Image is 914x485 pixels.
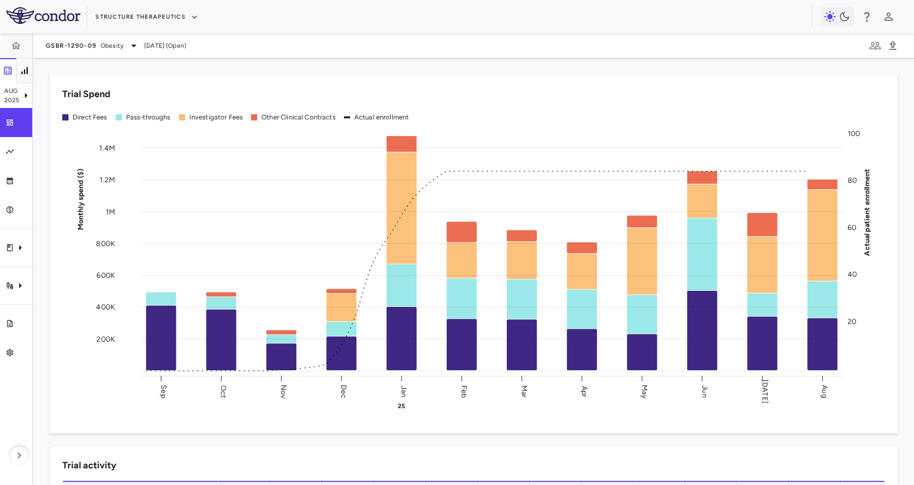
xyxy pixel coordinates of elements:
[95,9,198,25] button: Structure Therapeutics
[848,317,856,326] tspan: 20
[848,223,856,232] tspan: 60
[848,176,857,185] tspan: 80
[339,384,348,398] text: Dec
[101,41,123,50] span: Obesity
[6,7,80,24] img: logo-full-SnFGN8VE.png
[279,384,288,398] text: Nov
[96,303,115,312] tspan: 400K
[760,380,769,403] text: [DATE]
[354,113,409,122] div: Actual enrollment
[62,87,110,101] h6: Trial Spend
[580,385,589,397] text: Apr
[4,86,20,96] p: Aug
[100,176,115,184] tspan: 1.2M
[848,270,857,279] tspan: 40
[398,402,405,410] text: 25
[96,271,115,280] tspan: 600K
[219,385,228,397] text: Oct
[99,143,115,152] tspan: 1.4M
[460,385,468,397] text: Feb
[159,385,168,398] text: Sep
[96,334,115,343] tspan: 200K
[126,113,171,122] div: Pass-throughs
[640,384,649,398] text: May
[46,42,96,50] span: GSBR-1290-09
[700,385,709,397] text: Jun
[76,168,85,230] tspan: Monthly spend ($)
[820,385,829,398] text: Aug
[106,207,115,216] tspan: 1M
[73,113,107,122] div: Direct Fees
[848,129,860,138] tspan: 100
[863,168,871,255] tspan: Actual patient enrollment
[261,113,336,122] div: Other Clinical Contracts
[4,96,20,105] p: 2025
[520,385,529,397] text: Mar
[62,459,116,473] h6: Trial activity
[399,385,408,397] text: Jan
[144,41,186,50] span: [DATE] (Open)
[96,239,115,248] tspan: 800K
[189,113,243,122] div: Investigator Fees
